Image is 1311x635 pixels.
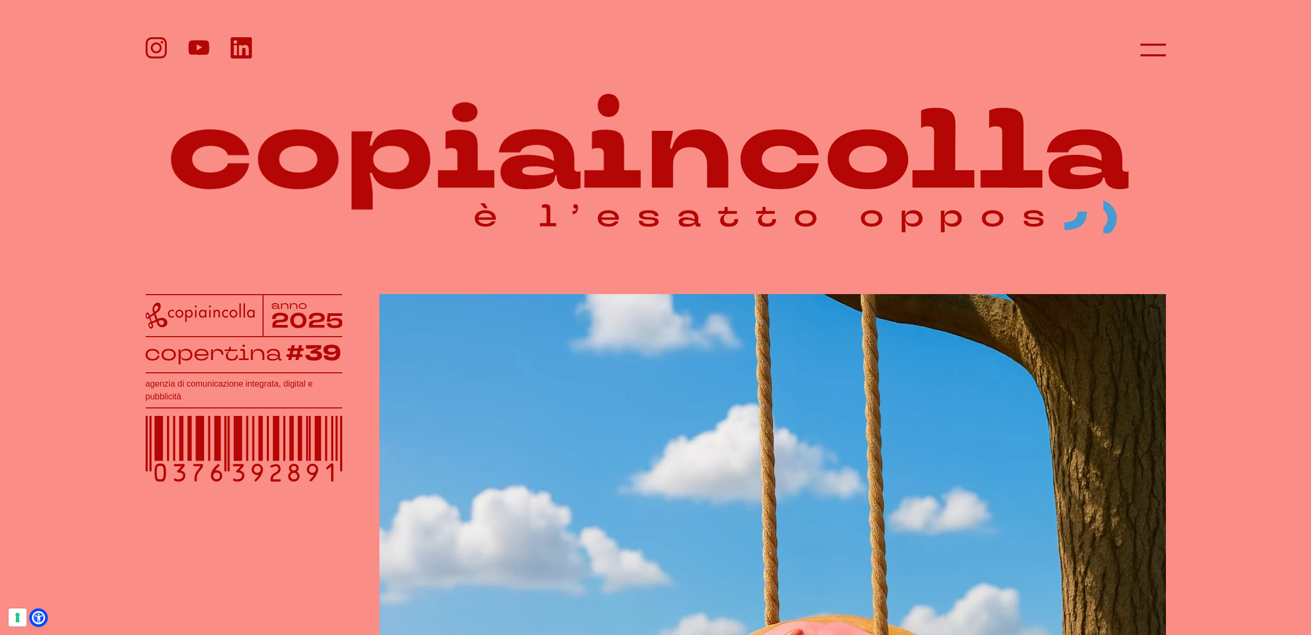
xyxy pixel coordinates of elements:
tspan: #39 [286,339,341,368]
tspan: copertina [145,339,282,366]
tspan: 2025 [270,307,343,335]
button: Le tue preferenze relative al consenso per le tecnologie di tracciamento [9,608,27,626]
tspan: anno [270,297,307,312]
h1: agenzia di comunicazione integrata, digital e pubblicità [146,378,342,403]
a: Open Accessibility Menu [32,611,45,624]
